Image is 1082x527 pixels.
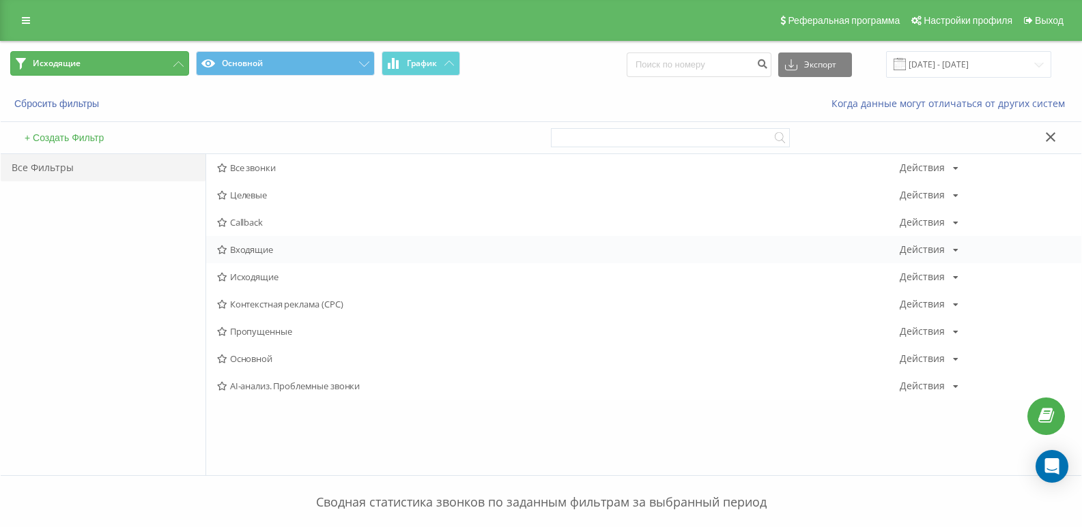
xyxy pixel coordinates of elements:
div: Действия [900,327,945,336]
button: + Создать Фильтр [20,132,108,144]
span: Целевые [217,190,900,200]
span: Выход [1035,15,1064,26]
span: График [407,59,437,68]
div: Действия [900,245,945,254]
span: Реферальная программа [788,15,900,26]
div: Все Фильтры [1,154,205,181]
div: Open Intercom Messenger [1036,450,1068,483]
div: Действия [900,354,945,363]
span: Callback [217,217,900,227]
button: График [382,51,460,76]
span: Исходящие [33,58,81,69]
button: Исходящие [10,51,189,76]
span: Основной [217,354,900,363]
button: Экспорт [778,52,852,77]
span: Все звонки [217,163,900,172]
input: Поиск по номеру [627,52,771,77]
span: AI-анализ. Проблемные звонки [217,381,900,391]
div: Действия [900,381,945,391]
a: Когда данные могут отличаться от других систем [831,97,1072,110]
span: Пропущенные [217,327,900,336]
div: Действия [900,163,945,172]
span: Входящие [217,245,900,254]
div: Действия [900,217,945,227]
div: Действия [900,299,945,309]
div: Действия [900,190,945,200]
p: Сводная статистика звонков по заданным фильтрам за выбранный период [10,466,1072,511]
span: Настройки профиля [924,15,1012,26]
span: Исходящие [217,272,900,282]
button: Закрыть [1041,131,1061,145]
button: Сбросить фильтры [10,97,106,110]
div: Действия [900,272,945,282]
span: Контекстная реклама (CPC) [217,299,900,309]
button: Основной [196,51,375,76]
